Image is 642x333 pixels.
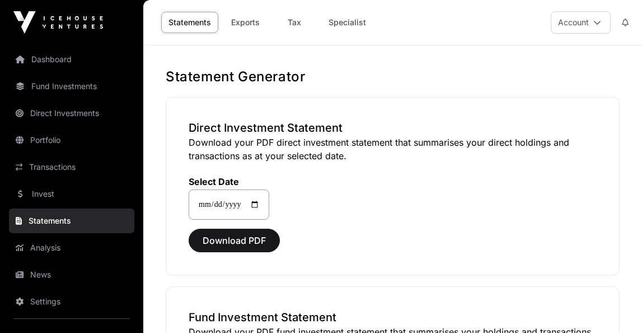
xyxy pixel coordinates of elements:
[223,12,268,33] a: Exports
[161,12,218,33] a: Statements
[9,128,134,152] a: Portfolio
[9,262,134,287] a: News
[9,47,134,72] a: Dashboard
[166,68,620,86] h1: Statement Generator
[9,101,134,126] a: Direct Investments
[189,240,280,251] a: Download PDF
[9,74,134,99] a: Fund Investments
[203,234,266,247] span: Download PDF
[9,182,134,206] a: Invest
[189,229,280,252] button: Download PDF
[551,11,611,34] button: Account
[189,136,597,163] p: Download your PDF direct investment statement that summarises your direct holdings and transactio...
[189,309,597,325] h3: Fund Investment Statement
[9,235,134,260] a: Analysis
[13,11,103,34] img: Icehouse Ventures Logo
[9,209,134,233] a: Statements
[189,120,597,136] h3: Direct Investment Statement
[9,289,134,314] a: Settings
[189,176,269,187] label: Select Date
[586,279,642,333] iframe: Chat Widget
[272,12,317,33] a: Tax
[321,12,373,33] a: Specialist
[9,155,134,179] a: Transactions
